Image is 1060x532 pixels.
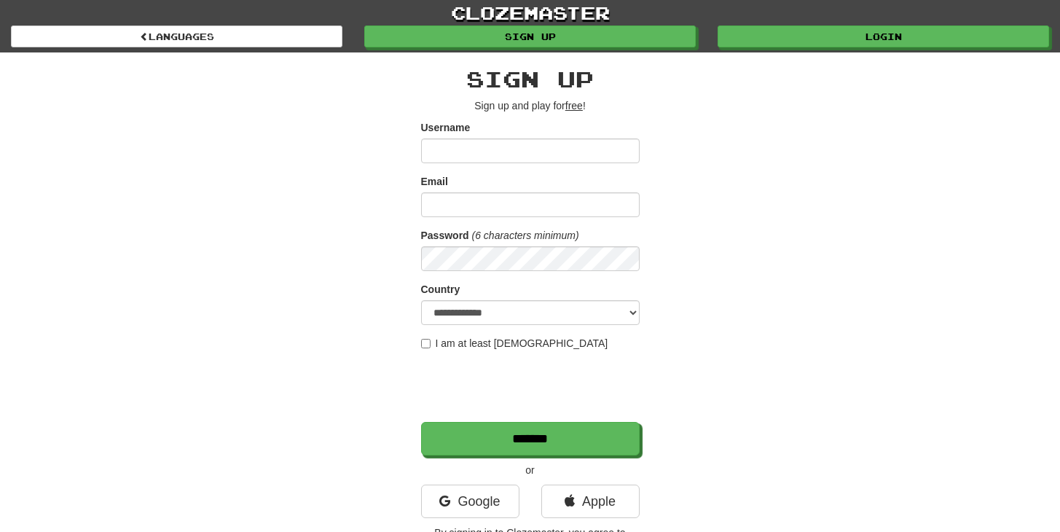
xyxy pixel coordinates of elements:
a: Sign up [364,26,696,47]
iframe: reCAPTCHA [421,358,643,415]
a: Google [421,485,519,518]
input: I am at least [DEMOGRAPHIC_DATA] [421,339,431,348]
p: or [421,463,640,477]
em: (6 characters minimum) [472,230,579,241]
label: Username [421,120,471,135]
label: Country [421,282,460,297]
h2: Sign up [421,67,640,91]
label: Email [421,174,448,189]
a: Apple [541,485,640,518]
u: free [565,100,583,112]
label: Password [421,228,469,243]
p: Sign up and play for ! [421,98,640,113]
label: I am at least [DEMOGRAPHIC_DATA] [421,336,608,351]
a: Languages [11,26,342,47]
a: Login [718,26,1049,47]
